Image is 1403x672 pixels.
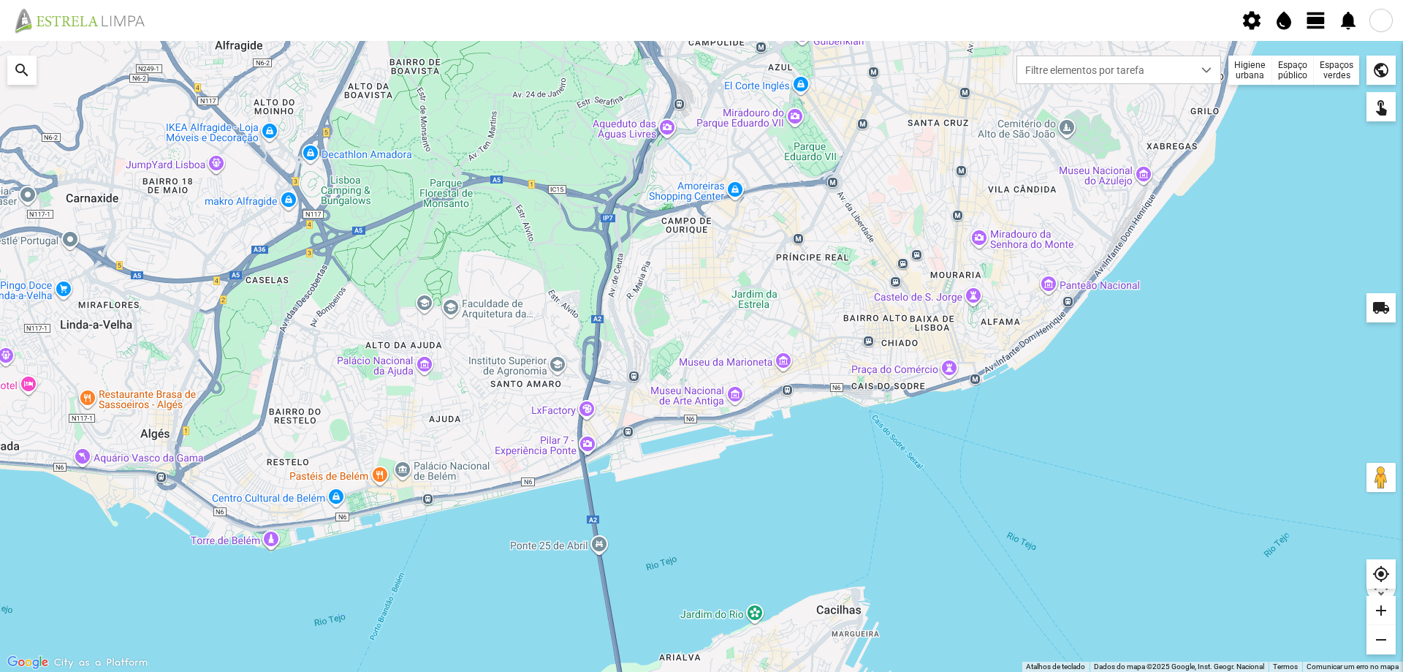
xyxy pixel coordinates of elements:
[1366,596,1396,625] div: add
[1026,662,1085,672] button: Atalhos de teclado
[1366,625,1396,654] div: remove
[1314,56,1359,85] div: Espaços verdes
[1272,56,1314,85] div: Espaço público
[1366,56,1396,85] div: public
[1366,463,1396,492] button: Arraste o Pegman para o mapa para abrir o Street View
[7,56,37,85] div: search
[1228,56,1272,85] div: Higiene urbana
[1273,662,1298,671] a: Termos (abre num novo separador)
[1017,56,1193,83] span: Filtre elementos por tarefa
[4,653,52,672] a: Abrir esta área no Google Maps (abre uma nova janela)
[10,7,161,34] img: file
[4,653,52,672] img: Google
[1094,662,1264,671] span: Dados do mapa ©2025 Google, Inst. Geogr. Nacional
[1307,662,1399,671] a: Comunicar um erro no mapa
[1366,293,1396,322] div: local_shipping
[1241,10,1263,31] span: settings
[1305,10,1327,31] span: view_day
[1273,10,1295,31] span: water_drop
[1366,559,1396,589] div: my_location
[1366,92,1396,121] div: touch_app
[1337,10,1359,31] span: notifications
[1193,56,1221,83] div: dropdown trigger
